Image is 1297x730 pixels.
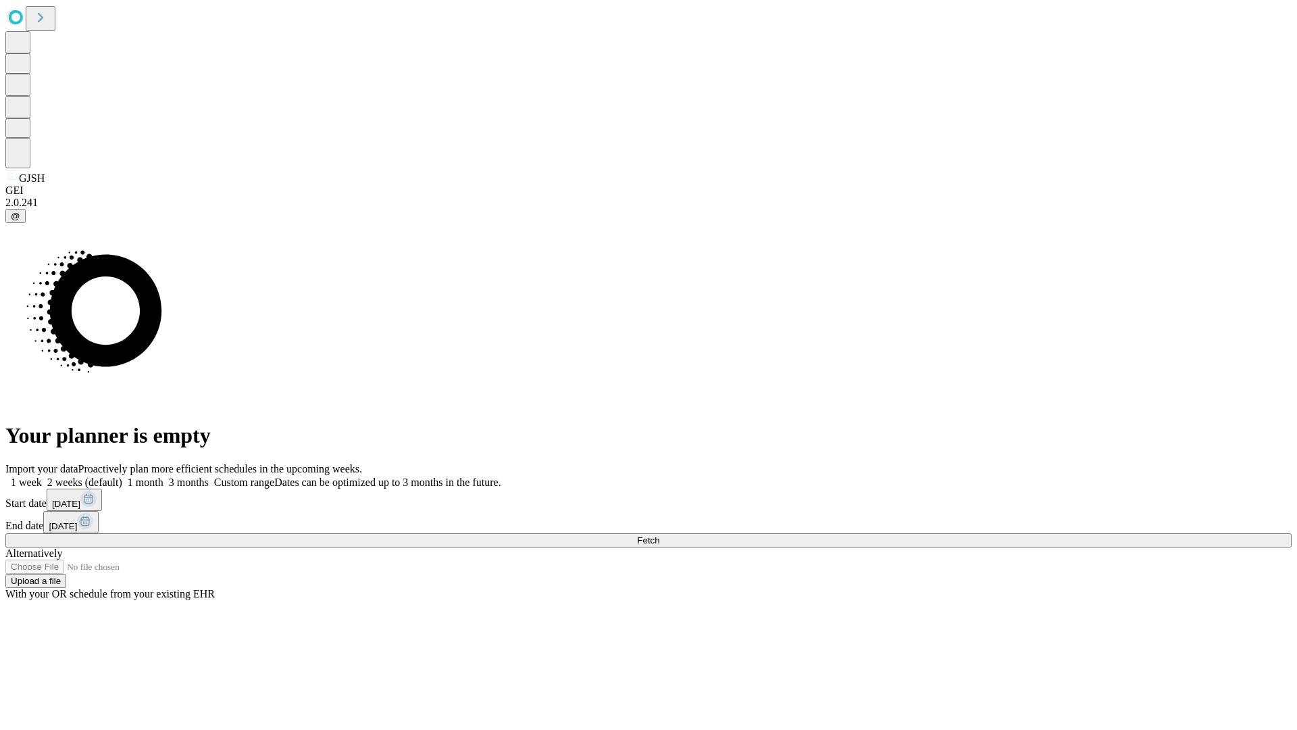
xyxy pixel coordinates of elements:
h1: Your planner is empty [5,423,1292,448]
span: 3 months [169,477,209,488]
span: Proactively plan more efficient schedules in the upcoming weeks. [78,463,362,474]
span: Fetch [637,535,659,545]
span: Custom range [214,477,274,488]
span: Alternatively [5,547,62,559]
span: 1 week [11,477,42,488]
button: Fetch [5,533,1292,547]
span: Import your data [5,463,78,474]
button: [DATE] [47,489,102,511]
button: Upload a file [5,574,66,588]
span: With your OR schedule from your existing EHR [5,588,215,600]
span: GJSH [19,172,45,184]
button: [DATE] [43,511,99,533]
div: 2.0.241 [5,197,1292,209]
button: @ [5,209,26,223]
div: GEI [5,185,1292,197]
div: Start date [5,489,1292,511]
span: 2 weeks (default) [47,477,122,488]
span: [DATE] [49,521,77,531]
span: @ [11,211,20,221]
span: Dates can be optimized up to 3 months in the future. [274,477,501,488]
div: End date [5,511,1292,533]
span: [DATE] [52,499,80,509]
span: 1 month [128,477,163,488]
